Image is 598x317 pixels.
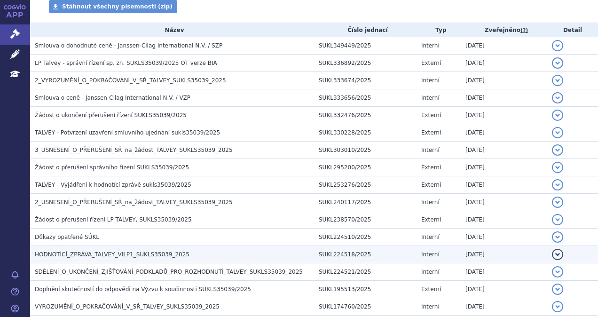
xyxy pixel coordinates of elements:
[35,199,233,206] span: 2_USNESENÍ_O_PŘERUŠENÍ_SŘ_na_žádost_TALVEY_SUKLS35039_2025
[35,216,192,223] span: Žádost o přerušení řízení LP TALVEY, SUKLS35039/2025
[552,231,563,243] button: detail
[314,55,417,72] td: SUKL336892/2025
[461,194,547,211] td: [DATE]
[314,211,417,229] td: SUKL238570/2025
[35,164,189,171] span: Žádost o přerušení správního řízení SUKLS35039/2025
[35,251,189,258] span: HODNOTÍCÍ_ZPRÁVA_TALVEY_VILP1_SUKLS35039_2025
[35,182,191,188] span: TALVEY - Vyjádření k hodnotící zprávě sukls35039/2025
[314,281,417,298] td: SUKL195513/2025
[314,263,417,281] td: SUKL224521/2025
[552,40,563,51] button: detail
[314,298,417,316] td: SUKL174760/2025
[461,229,547,246] td: [DATE]
[421,234,440,240] span: Interní
[35,77,226,84] span: 2_VYROZUMĚNÍ_O_POKRAČOVÁNÍ_V_SŘ_TALVEY_SUKLS35039_2025
[552,92,563,103] button: detail
[314,246,417,263] td: SUKL224518/2025
[552,110,563,121] button: detail
[552,127,563,138] button: detail
[552,57,563,69] button: detail
[552,266,563,277] button: detail
[421,147,440,153] span: Interní
[314,229,417,246] td: SUKL224510/2025
[421,251,440,258] span: Interní
[314,124,417,142] td: SUKL330228/2025
[461,55,547,72] td: [DATE]
[461,176,547,194] td: [DATE]
[520,27,528,34] abbr: (?)
[552,249,563,260] button: detail
[35,234,99,240] span: Důkazy opatřené SÚKL
[461,107,547,124] td: [DATE]
[461,211,547,229] td: [DATE]
[547,23,598,37] th: Detail
[421,42,440,49] span: Interní
[421,182,441,188] span: Externí
[552,75,563,86] button: detail
[552,162,563,173] button: detail
[62,3,173,10] span: Stáhnout všechny písemnosti (zip)
[552,301,563,312] button: detail
[421,60,441,66] span: Externí
[35,112,187,119] span: Žádost o ukončení přerušení řízení SUKLS35039/2025
[461,124,547,142] td: [DATE]
[421,129,441,136] span: Externí
[421,95,440,101] span: Interní
[461,37,547,55] td: [DATE]
[421,303,440,310] span: Interní
[421,77,440,84] span: Interní
[35,269,303,275] span: SDĚLENÍ_O_UKONČENÍ_ZJIŠŤOVÁNÍ_PODKLADŮ_PRO_ROZHODNUTÍ_TALVEY_SUKLS35039_2025
[461,23,547,37] th: Zveřejněno
[35,303,220,310] span: VYROZUMĚNÍ_O_POKRAČOVÁNÍ_V_SŘ_TALVEY_SUKLS35039_2025
[421,286,441,293] span: Externí
[461,72,547,89] td: [DATE]
[552,179,563,190] button: detail
[461,281,547,298] td: [DATE]
[314,107,417,124] td: SUKL332476/2025
[552,197,563,208] button: detail
[314,142,417,159] td: SUKL303010/2025
[461,159,547,176] td: [DATE]
[421,269,440,275] span: Interní
[461,246,547,263] td: [DATE]
[35,95,190,101] span: Smlouva o ceně - Janssen-Cilag International N.V. / VZP
[461,298,547,316] td: [DATE]
[421,199,440,206] span: Interní
[461,89,547,107] td: [DATE]
[421,216,441,223] span: Externí
[314,194,417,211] td: SUKL240117/2025
[30,23,314,37] th: Název
[314,23,417,37] th: Číslo jednací
[421,112,441,119] span: Externí
[314,37,417,55] td: SUKL349449/2025
[461,263,547,281] td: [DATE]
[314,159,417,176] td: SUKL295200/2025
[35,147,233,153] span: 3_USNESENÍ_O_PŘERUŠENÍ_SŘ_na_žádost_TALVEY_SUKLS35039_2025
[417,23,461,37] th: Typ
[35,60,217,66] span: LP Talvey - správní řízení sp. zn. SUKLS35039/2025 OT verze BIA
[421,164,441,171] span: Externí
[314,72,417,89] td: SUKL333674/2025
[552,144,563,156] button: detail
[552,214,563,225] button: detail
[552,284,563,295] button: detail
[35,129,220,136] span: TALVEY - Potvrzení uzavření smluvního ujednání sukls35039/2025
[461,142,547,159] td: [DATE]
[35,42,222,49] span: Smlouva o dohodnuté ceně - Janssen-Cilag International N.V. / SZP
[314,176,417,194] td: SUKL253276/2025
[35,286,251,293] span: Doplnění skutečností do odpovědi na Výzvu k součinnosti SUKLS35039/2025
[314,89,417,107] td: SUKL333656/2025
